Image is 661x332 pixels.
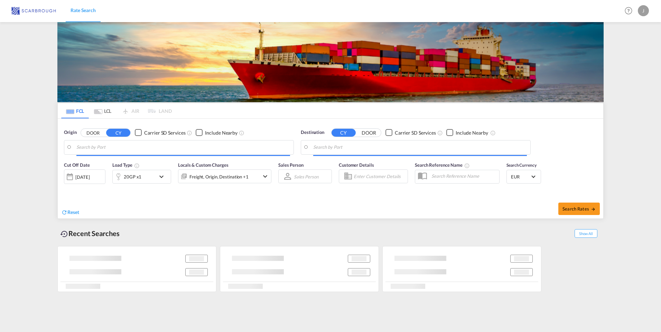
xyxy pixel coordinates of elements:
div: 20GP x1 [124,172,141,182]
span: Load Type [112,162,140,168]
div: Freight Origin Destination Factory Stuffing [189,172,249,182]
div: J [638,5,649,16]
md-icon: icon-information-outline [134,163,140,168]
md-checkbox: Checkbox No Ink [385,129,436,136]
md-select: Select Currency: € EUREuro [510,172,537,182]
div: Include Nearby [205,129,238,136]
span: Rate Search [71,7,96,13]
button: CY [106,129,130,137]
md-tab-item: LCL [89,103,117,118]
input: Search Reference Name [428,171,499,181]
div: Include Nearby [456,129,488,136]
span: Sales Person [278,162,304,168]
md-icon: Unchecked: Ignores neighbouring ports when fetching rates.Checked : Includes neighbouring ports w... [239,130,244,136]
button: Search Ratesicon-arrow-right [558,203,600,215]
span: Help [623,5,634,17]
div: Carrier SD Services [395,129,436,136]
md-tab-item: FCL [61,103,89,118]
md-icon: Unchecked: Search for CY (Container Yard) services for all selected carriers.Checked : Search for... [187,130,192,136]
span: Reset [67,209,79,215]
div: Origin DOOR CY Checkbox No InkUnchecked: Search for CY (Container Yard) services for all selected... [58,119,603,218]
md-datepicker: Select [64,183,69,193]
md-icon: icon-refresh [61,209,67,215]
md-icon: icon-backup-restore [60,230,68,238]
input: Enter Customer Details [354,171,406,182]
img: 68f3c5c099f711f0a1d6b9e876559da2.jpg [10,3,57,19]
div: [DATE] [75,174,90,180]
span: Locals & Custom Charges [178,162,229,168]
div: icon-refreshReset [61,209,79,216]
button: CY [332,129,356,137]
div: [DATE] [64,169,105,184]
span: Destination [301,129,324,136]
md-checkbox: Checkbox No Ink [135,129,185,136]
md-checkbox: Checkbox No Ink [446,129,488,136]
md-icon: Unchecked: Ignores neighbouring ports when fetching rates.Checked : Includes neighbouring ports w... [490,130,496,136]
div: Freight Origin Destination Factory Stuffingicon-chevron-down [178,169,271,183]
span: Show All [575,229,597,238]
span: Cut Off Date [64,162,90,168]
md-icon: Unchecked: Search for CY (Container Yard) services for all selected carriers.Checked : Search for... [437,130,443,136]
div: 20GP x1icon-chevron-down [112,170,171,184]
md-icon: icon-chevron-down [157,173,169,181]
md-select: Sales Person [293,172,319,182]
div: Carrier SD Services [144,129,185,136]
span: Search Reference Name [415,162,470,168]
md-icon: Your search will be saved by the below given name [464,163,470,168]
button: DOOR [357,129,381,137]
div: Recent Searches [57,226,122,241]
span: Search Rates [562,206,596,212]
span: Search Currency [506,163,537,168]
button: DOOR [81,129,105,137]
img: LCL+%26+FCL+BACKGROUND.png [57,22,604,102]
span: EUR [511,174,530,180]
input: Search by Port [313,142,527,153]
md-icon: icon-arrow-right [591,207,596,212]
input: Search by Port [76,142,290,153]
md-icon: icon-chevron-down [261,172,269,180]
span: Customer Details [339,162,374,168]
md-checkbox: Checkbox No Ink [196,129,238,136]
md-pagination-wrapper: Use the left and right arrow keys to navigate between tabs [61,103,172,118]
span: Origin [64,129,76,136]
div: Help [623,5,638,17]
